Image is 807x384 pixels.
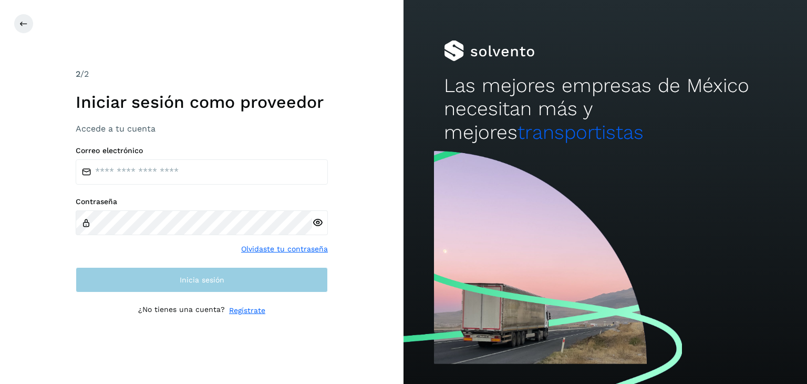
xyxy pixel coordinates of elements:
span: 2 [76,69,80,79]
label: Contraseña [76,197,328,206]
button: Inicia sesión [76,267,328,292]
div: /2 [76,68,328,80]
h3: Accede a tu cuenta [76,124,328,134]
h1: Iniciar sesión como proveedor [76,92,328,112]
span: Inicia sesión [180,276,224,284]
label: Correo electrónico [76,146,328,155]
a: Regístrate [229,305,265,316]
span: transportistas [518,121,644,144]
a: Olvidaste tu contraseña [241,244,328,255]
h2: Las mejores empresas de México necesitan más y mejores [444,74,767,144]
p: ¿No tienes una cuenta? [138,305,225,316]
